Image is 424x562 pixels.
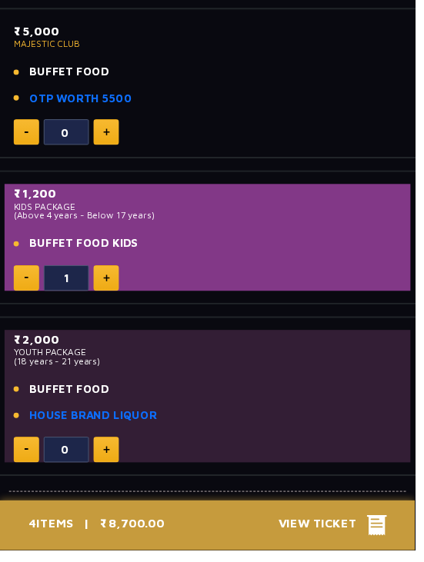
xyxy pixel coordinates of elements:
span: 4 [29,527,38,541]
p: KIDS PACKAGE [14,206,410,215]
p: (Above 4 years - Below 17 years) [14,215,410,224]
span: ₹ 8,700.00 [102,527,169,541]
p: YOUTH PACKAGE [14,355,410,364]
a: OTP WORTH 5500 [30,91,135,109]
img: minus [25,134,29,136]
p: MAJESTIC CLUB [14,40,410,49]
a: HOUSE BRAND LIQUOR [30,415,160,433]
p: ₹ 1,200 [14,188,410,206]
img: minus [25,282,29,284]
p: ₹ 5,000 [14,22,410,40]
img: plus [105,131,112,138]
span: BUFFET FOOD KIDS [30,240,141,258]
img: minus [25,457,29,460]
p: ₹ 2,000 [14,337,410,355]
p: ITEMS [29,525,75,548]
span: View Ticket [285,525,375,548]
p: | [75,525,102,548]
p: (18 years - 21 years) [14,364,410,374]
img: plus [105,455,112,463]
span: BUFFET FOOD [30,389,112,407]
button: View Ticket [285,525,396,548]
img: plus [105,280,112,288]
span: BUFFET FOOD [30,65,112,82]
